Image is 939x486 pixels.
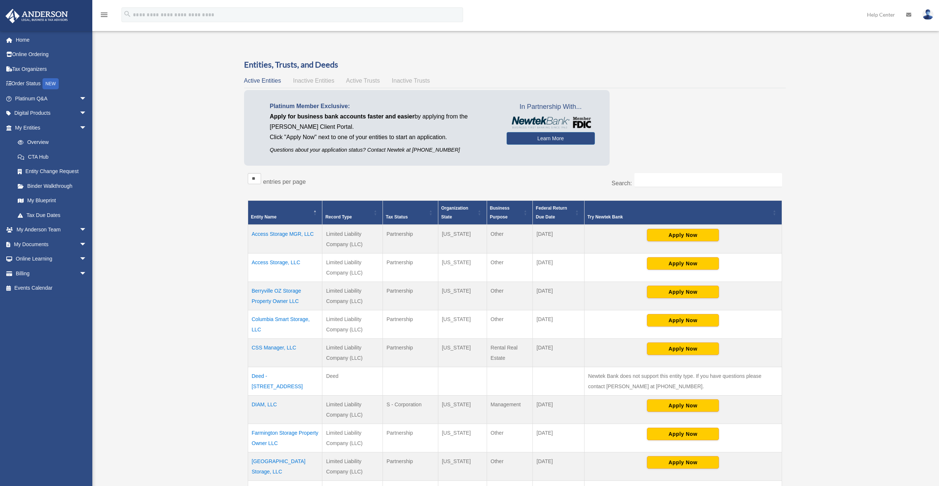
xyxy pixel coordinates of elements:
[270,145,496,155] p: Questions about your application status? Contact Newtek at [PHONE_NUMBER]
[536,206,567,220] span: Federal Return Due Date
[533,253,585,282] td: [DATE]
[123,10,131,18] i: search
[10,135,90,150] a: Overview
[647,456,719,469] button: Apply Now
[263,179,306,185] label: entries per page
[10,149,94,164] a: CTA Hub
[293,77,334,84] span: Inactive Entities
[270,101,496,111] p: Platinum Member Exclusive:
[487,452,533,480] td: Other
[244,59,786,70] h3: Entities, Trusts, and Deeds
[584,367,782,395] td: Newtek Bank does not support this entity type. If you have questions please contact [PERSON_NAME]...
[5,281,98,296] a: Events Calendar
[248,367,322,395] td: Deed - [STREET_ADDRESS]
[251,214,277,220] span: Entity Name
[647,399,719,412] button: Apply Now
[42,78,59,89] div: NEW
[438,338,487,367] td: [US_STATE]
[587,213,771,221] span: Try Newtek Bank
[322,367,383,395] td: Deed
[383,225,438,254] td: Partnership
[383,452,438,480] td: Partnership
[325,214,352,220] span: Record Type
[383,200,438,225] th: Tax Status: Activate to sort
[487,424,533,452] td: Other
[248,338,322,367] td: CSS Manager, LLC
[487,282,533,310] td: Other
[611,180,632,186] label: Search:
[5,120,94,135] a: My Entitiesarrow_drop_down
[5,32,98,47] a: Home
[438,452,487,480] td: [US_STATE]
[5,106,98,121] a: Digital Productsarrow_drop_down
[533,424,585,452] td: [DATE]
[10,179,94,193] a: Binder Walkthrough
[5,237,98,252] a: My Documentsarrow_drop_down
[322,253,383,282] td: Limited Liability Company (LLC)
[507,132,595,145] a: Learn More
[79,106,94,121] span: arrow_drop_down
[487,253,533,282] td: Other
[322,225,383,254] td: Limited Liability Company (LLC)
[244,77,281,84] span: Active Entities
[79,223,94,238] span: arrow_drop_down
[100,10,109,19] i: menu
[383,253,438,282] td: Partnership
[922,9,933,20] img: User Pic
[533,282,585,310] td: [DATE]
[487,395,533,424] td: Management
[438,225,487,254] td: [US_STATE]
[438,200,487,225] th: Organization State: Activate to sort
[270,132,496,142] p: Click "Apply Now" next to one of your entities to start an application.
[5,62,98,76] a: Tax Organizers
[270,113,415,120] span: Apply for business bank accounts faster and easier
[322,282,383,310] td: Limited Liability Company (LLC)
[487,310,533,338] td: Other
[487,200,533,225] th: Business Purpose: Activate to sort
[533,338,585,367] td: [DATE]
[3,9,70,23] img: Anderson Advisors Platinum Portal
[510,117,591,128] img: NewtekBankLogoSM.png
[647,342,719,355] button: Apply Now
[383,424,438,452] td: Partnership
[647,229,719,241] button: Apply Now
[490,206,510,220] span: Business Purpose
[248,395,322,424] td: DIAM, LLC
[647,314,719,327] button: Apply Now
[79,120,94,135] span: arrow_drop_down
[438,310,487,338] td: [US_STATE]
[322,310,383,338] td: Limited Liability Company (LLC)
[248,225,322,254] td: Access Storage MGR, LLC
[248,200,322,225] th: Entity Name: Activate to invert sorting
[79,91,94,106] span: arrow_drop_down
[533,395,585,424] td: [DATE]
[533,225,585,254] td: [DATE]
[322,395,383,424] td: Limited Liability Company (LLC)
[5,91,98,106] a: Platinum Q&Aarrow_drop_down
[248,452,322,480] td: [GEOGRAPHIC_DATA] Storage, LLC
[79,252,94,267] span: arrow_drop_down
[438,253,487,282] td: [US_STATE]
[5,76,98,92] a: Order StatusNEW
[438,282,487,310] td: [US_STATE]
[5,252,98,266] a: Online Learningarrow_drop_down
[270,111,496,132] p: by applying from the [PERSON_NAME] Client Portal.
[441,206,468,220] span: Organization State
[322,200,383,225] th: Record Type: Activate to sort
[487,338,533,367] td: Rental Real Estate
[5,47,98,62] a: Online Ordering
[383,395,438,424] td: S - Corporation
[322,338,383,367] td: Limited Liability Company (LLC)
[100,13,109,19] a: menu
[10,164,94,179] a: Entity Change Request
[10,193,94,208] a: My Blueprint
[438,424,487,452] td: [US_STATE]
[487,225,533,254] td: Other
[248,424,322,452] td: Farmington Storage Property Owner LLC
[507,101,595,113] span: In Partnership With...
[392,77,430,84] span: Inactive Trusts
[647,428,719,440] button: Apply Now
[383,310,438,338] td: Partnership
[322,452,383,480] td: Limited Liability Company (LLC)
[248,253,322,282] td: Access Storage, LLC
